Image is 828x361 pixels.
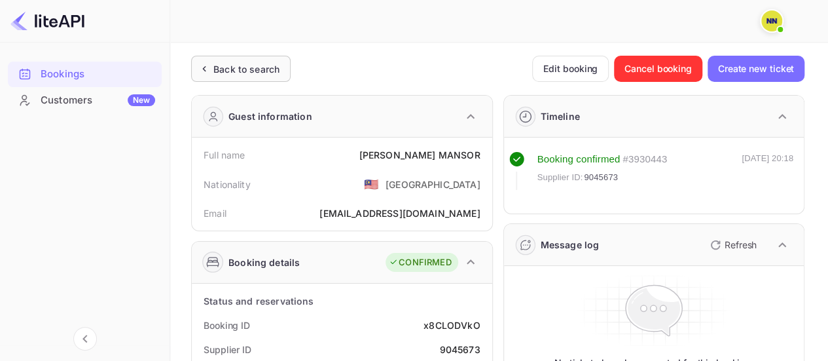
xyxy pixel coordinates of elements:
div: CustomersNew [8,88,162,113]
div: [PERSON_NAME] MANSOR [359,148,480,162]
div: Message log [541,238,600,252]
div: [GEOGRAPHIC_DATA] [386,178,480,191]
div: [DATE] 20:18 [742,152,793,190]
div: Timeline [541,109,580,123]
div: # 3930443 [622,152,667,167]
span: Supplier ID: [537,171,583,184]
a: CustomersNew [8,88,162,112]
div: Status and reservations [204,294,314,308]
img: N/A N/A [761,10,782,31]
div: Supplier ID [204,343,251,356]
p: Refresh [725,238,757,252]
button: Collapse navigation [73,327,97,351]
button: Refresh [702,235,762,256]
div: x8CLODVkO [423,318,480,332]
div: 9045673 [439,343,480,356]
div: Bookings [8,62,162,87]
div: Customers [41,93,155,108]
div: CONFIRMED [389,256,451,269]
button: Create new ticket [708,56,804,82]
div: Booking details [228,256,300,269]
div: Guest information [228,109,312,123]
div: Bookings [41,67,155,82]
a: Bookings [8,62,162,86]
div: [EMAIL_ADDRESS][DOMAIN_NAME] [319,206,480,220]
div: Booking ID [204,318,250,332]
div: Email [204,206,226,220]
div: Back to search [213,62,279,76]
button: Cancel booking [614,56,702,82]
div: Booking confirmed [537,152,621,167]
div: Full name [204,148,245,162]
img: LiteAPI logo [10,10,84,31]
div: Nationality [204,178,251,191]
span: 9045673 [584,171,618,184]
button: Edit booking [532,56,609,82]
div: New [128,94,155,106]
span: United States [364,172,379,196]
